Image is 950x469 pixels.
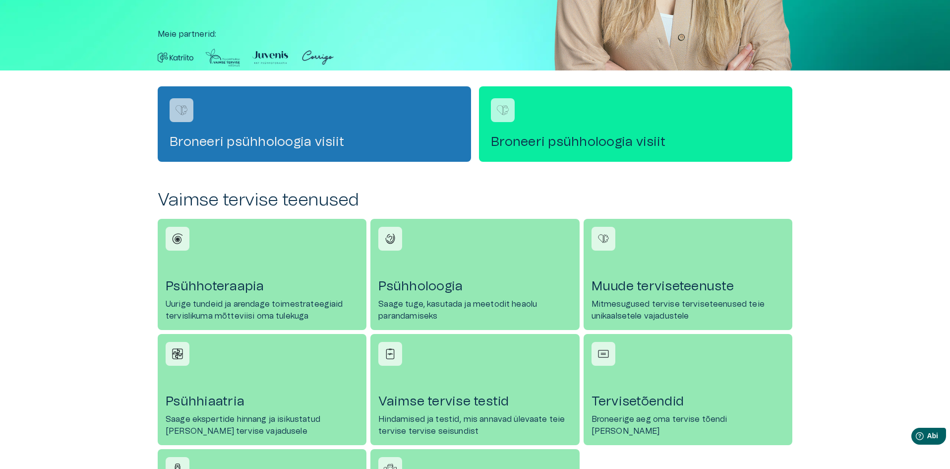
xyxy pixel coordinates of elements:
img: Psühholoogia ikoon [383,231,398,246]
a: Navigeeri teenuse broneerimise juurde [158,86,471,162]
font: Vaimse tervise testid [378,395,509,408]
font: Psühhiaatria [166,395,244,408]
img: Broneeri psühholoogi visiit logo [174,103,189,118]
font: Hindamised ja testid, mis annavad ülevaate teie tervise tervise seisundist [378,415,565,435]
font: Saage tuge, kasutada ja meetodit heaolu parandamiseks [378,300,537,320]
font: Vaimse tervise teenused [158,191,359,209]
font: Tervisetõendid [592,395,684,408]
font: Mitmesugused tervise terviseteenused teie unikaalsetele vajadustele [592,300,765,320]
font: Psühholoogia [378,280,463,293]
img: Psühhoteraapia ikoon [170,231,185,246]
font: Broneeri psühholoogia visiit [491,135,665,148]
img: Partneri logo [252,48,288,67]
img: Tervisetõendid ikoon [596,346,611,361]
font: Uurige tundeid ja arendage toimestrateegiaid tervislikuma mõtteviisi oma tulekuga [166,300,343,320]
font: Muude terviseteenuste [592,280,734,293]
font: Broneerige aeg oma tervise tõendi [PERSON_NAME] [592,415,727,435]
font: Meie partnerid [158,30,215,38]
img: Muud tervise terviseteenused icon [596,231,611,246]
img: Psühhiaatria ikoon [170,346,185,361]
font: Psühhoteraapia [166,280,264,293]
font: Broneeri psühholoogia visiit [170,135,344,148]
iframe: Abividina käivitaja [873,424,950,452]
img: Vaimse tervise testide ikoon [383,346,398,361]
a: Navigeeri teenuse broneerimise juurde [479,86,792,162]
img: Partneri logo [300,48,336,67]
img: Broneeri psühhiaatri visiit logo [495,103,510,118]
font: Saage ekspertide hinnang ja isikustatud [PERSON_NAME] tervise vajadusele [166,415,320,435]
font: : [215,30,216,38]
img: Partneri logo [158,48,193,67]
img: Partneri logo [205,48,240,67]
